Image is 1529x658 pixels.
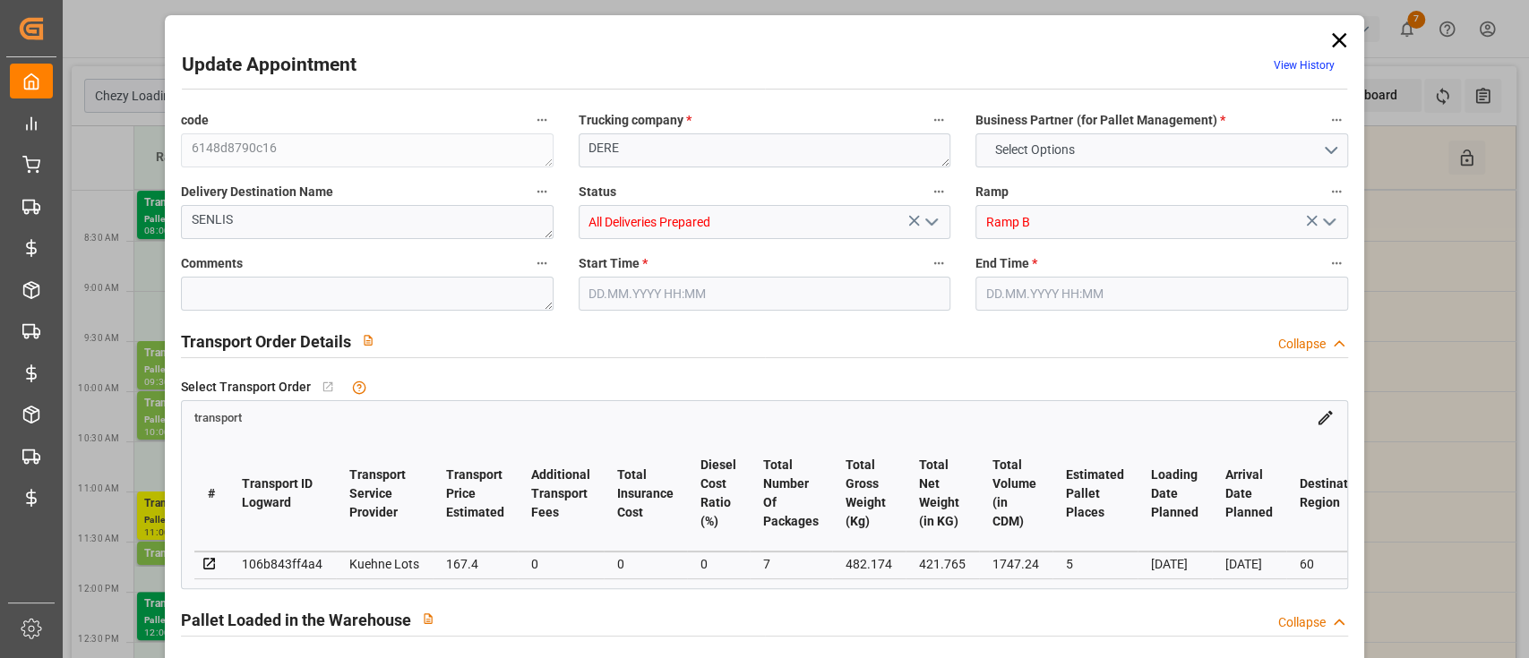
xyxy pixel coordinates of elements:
button: open menu [975,133,1348,167]
button: Delivery Destination Name [530,180,554,203]
span: Comments [181,254,243,273]
button: open menu [917,209,944,236]
input: Type to search/select [579,205,951,239]
span: Trucking company [579,111,691,130]
h2: Transport Order Details [181,329,351,354]
span: Delivery Destination Name [181,183,333,201]
h2: Pallet Loaded in the Warehouse [181,608,411,632]
th: Destination Region [1286,436,1379,551]
th: Transport ID Logward [228,436,336,551]
div: [DATE] [1151,553,1198,575]
textarea: SENLIS [181,205,554,239]
div: 7 [763,553,819,575]
th: Arrival Date Planned [1212,436,1286,551]
div: 421.765 [919,553,966,575]
span: Business Partner (for Pallet Management) [975,111,1224,130]
textarea: 6148d8790c16 [181,133,554,167]
th: Total Net Weight (in KG) [906,436,979,551]
input: DD.MM.YYYY HH:MM [579,277,951,311]
div: 0 [700,553,736,575]
button: Trucking company * [927,108,950,132]
span: Start Time [579,254,648,273]
button: Status [927,180,950,203]
button: Start Time * [927,252,950,275]
button: Comments [530,252,554,275]
textarea: DERE [579,133,951,167]
div: Collapse [1278,335,1326,354]
div: 0 [531,553,590,575]
button: open menu [1314,209,1341,236]
div: 167.4 [446,553,504,575]
th: Total Gross Weight (Kg) [832,436,906,551]
div: 106b843ff4a4 [242,553,322,575]
div: 60 [1300,553,1366,575]
th: Estimated Pallet Places [1052,436,1138,551]
button: Business Partner (for Pallet Management) * [1325,108,1348,132]
button: View description [411,602,445,636]
th: Total Number Of Packages [750,436,832,551]
span: Select Options [986,141,1084,159]
th: Transport Price Estimated [433,436,518,551]
div: 5 [1066,553,1124,575]
div: 482.174 [846,553,892,575]
button: End Time * [1325,252,1348,275]
span: Ramp [975,183,1009,201]
span: Select Transport Order [181,378,311,397]
th: Loading Date Planned [1138,436,1212,551]
th: Total Insurance Cost [604,436,687,551]
span: End Time [975,254,1037,273]
div: Kuehne Lots [349,553,419,575]
th: Additional Transport Fees [518,436,604,551]
input: Type to search/select [975,205,1348,239]
div: 1747.24 [992,553,1039,575]
button: View description [351,323,385,357]
a: transport [194,409,242,423]
button: code [530,108,554,132]
div: 0 [617,553,674,575]
button: Ramp [1325,180,1348,203]
th: # [194,436,228,551]
th: Diesel Cost Ratio (%) [687,436,750,551]
span: code [181,111,209,130]
span: Status [579,183,616,201]
div: [DATE] [1225,553,1273,575]
th: Total Volume (in CDM) [979,436,1052,551]
span: transport [194,411,242,424]
h2: Update Appointment [182,51,356,80]
a: View History [1274,59,1335,72]
input: DD.MM.YYYY HH:MM [975,277,1348,311]
th: Transport Service Provider [336,436,433,551]
div: Collapse [1278,613,1326,632]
